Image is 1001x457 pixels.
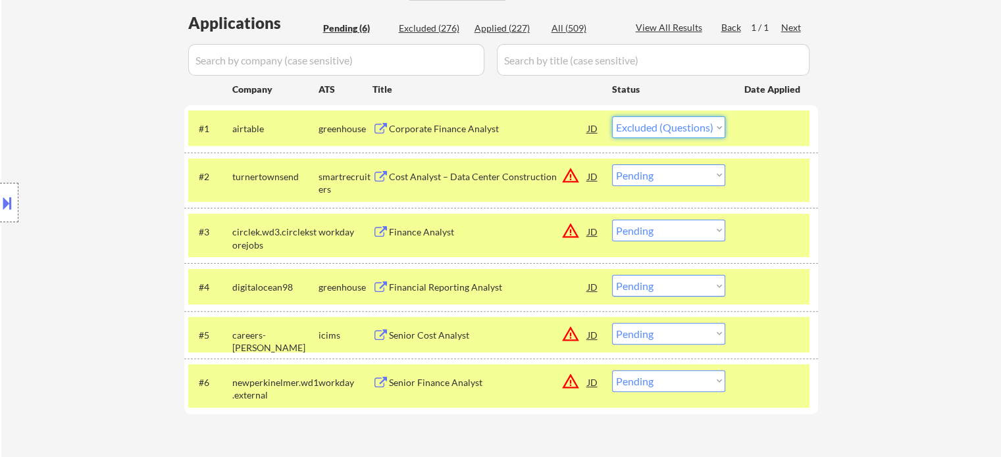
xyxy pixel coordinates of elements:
[744,83,802,96] div: Date Applied
[188,44,484,76] input: Search by company (case sensitive)
[561,325,580,343] button: warning_amber
[721,21,742,34] div: Back
[319,376,372,389] div: workday
[612,77,725,101] div: Status
[586,164,600,188] div: JD
[232,329,319,354] div: careers-[PERSON_NAME]
[586,370,600,394] div: JD
[319,329,372,342] div: icims
[586,220,600,243] div: JD
[232,281,319,294] div: digitalocean98
[389,376,588,389] div: Senior Finance Analyst
[586,323,600,347] div: JD
[552,22,617,35] div: All (509)
[319,122,372,135] div: greenhouse
[389,122,588,135] div: Corporate Finance Analyst
[389,329,588,342] div: Senior Cost Analyst
[232,376,319,402] div: newperkinelmer.wd1.external
[199,376,222,389] div: #6
[561,222,580,240] button: warning_amber
[319,226,372,239] div: workday
[188,15,319,31] div: Applications
[232,226,319,251] div: circlek.wd3.circlekstorejobs
[586,275,600,299] div: JD
[497,44,809,76] input: Search by title (case sensitive)
[232,122,319,135] div: airtable
[323,22,389,35] div: Pending (6)
[232,170,319,183] div: turnertownsend
[319,170,372,196] div: smartrecruiters
[399,22,465,35] div: Excluded (276)
[561,372,580,391] button: warning_amber
[389,281,588,294] div: Financial Reporting Analyst
[319,83,372,96] div: ATS
[751,21,781,34] div: 1 / 1
[636,21,706,34] div: View All Results
[372,83,600,96] div: Title
[475,22,540,35] div: Applied (227)
[561,166,580,185] button: warning_amber
[389,170,588,183] div: Cost Analyst – Data Center Construction
[319,281,372,294] div: greenhouse
[199,329,222,342] div: #5
[389,226,588,239] div: Finance Analyst
[781,21,802,34] div: Next
[232,83,319,96] div: Company
[586,116,600,140] div: JD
